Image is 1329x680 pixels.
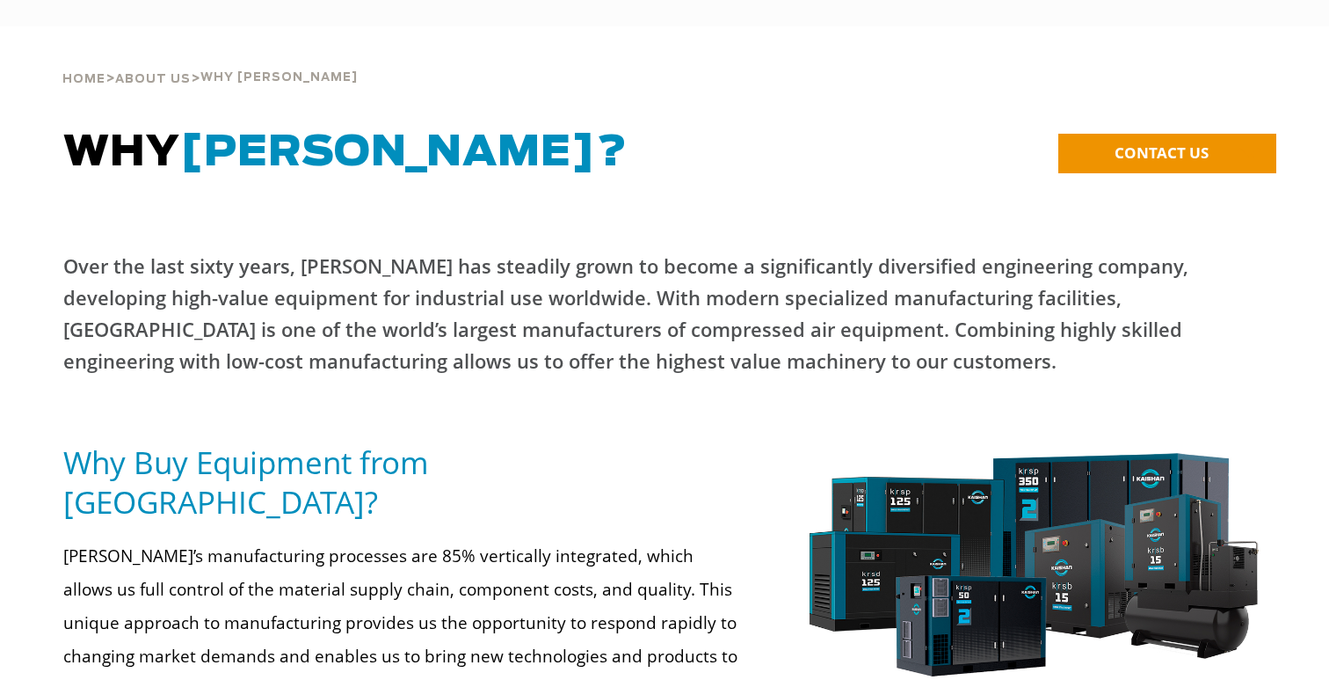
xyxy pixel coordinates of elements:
[63,250,1265,377] p: Over the last sixty years, [PERSON_NAME] has steadily grown to become a significantly diversified...
[1058,134,1276,173] a: CONTACT US
[115,70,191,86] a: About Us
[62,70,105,86] a: Home
[62,74,105,85] span: Home
[180,132,628,174] span: [PERSON_NAME]?
[62,26,358,93] div: > >
[63,442,741,522] h5: Why Buy Equipment from [GEOGRAPHIC_DATA]?
[63,132,628,174] span: WHY
[115,74,191,85] span: About Us
[200,72,358,84] span: Why [PERSON_NAME]
[1115,143,1209,163] span: CONTACT US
